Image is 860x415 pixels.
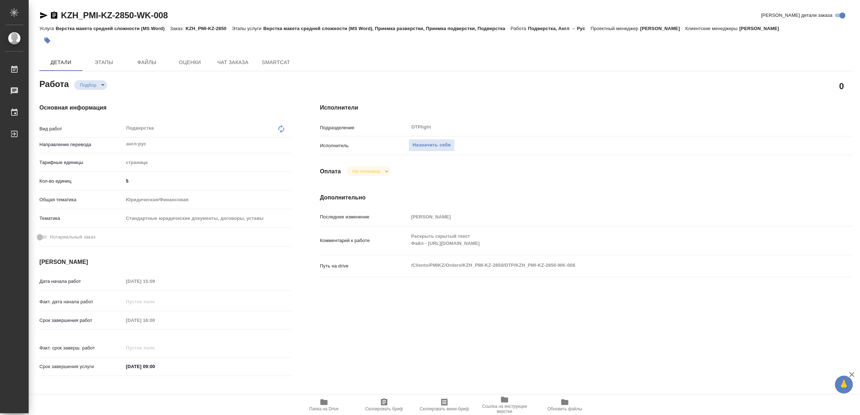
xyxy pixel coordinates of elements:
[640,26,685,31] p: [PERSON_NAME]
[39,344,123,352] p: Факт. срок заверш. работ
[123,212,291,225] div: Стандартные юридические документы, договоры, уставы
[123,296,186,307] input: Пустое поле
[39,278,123,285] p: Дата начала работ
[739,26,784,31] p: [PERSON_NAME]
[123,194,291,206] div: Юридическая/Финансовая
[535,395,595,415] button: Обновить файлы
[123,276,186,286] input: Пустое поле
[87,58,121,67] span: Этапы
[259,58,293,67] span: SmartCat
[320,103,852,112] h4: Исполнители
[173,58,207,67] span: Оценки
[548,406,582,411] span: Обновить файлы
[761,12,832,19] span: [PERSON_NAME] детали заказа
[408,139,454,151] button: Назначить себя
[39,298,123,305] p: Факт. дата начала работ
[78,82,99,88] button: Подбор
[39,103,291,112] h4: Основная информация
[309,406,339,411] span: Папка на Drive
[479,404,530,414] span: Ссылка на инструкции верстки
[263,26,511,31] p: Верстка макета средней сложности (MS Word), Приемка разверстки, Приемка подверстки, Подверстка
[39,141,123,148] p: Направление перевода
[123,361,186,372] input: ✎ Введи что-нибудь
[320,193,852,202] h4: Дополнительно
[839,80,844,92] h2: 0
[591,26,640,31] p: Проектный менеджер
[170,26,185,31] p: Заказ:
[50,233,95,241] span: Нотариальный заказ
[39,178,123,185] p: Кол-во единиц
[414,395,474,415] button: Скопировать мини-бриф
[320,124,409,131] p: Подразделение
[365,406,403,411] span: Скопировать бриф
[130,58,164,67] span: Файлы
[412,141,450,149] span: Назначить себя
[320,213,409,221] p: Последнее изменение
[186,26,232,31] p: KZH_PMI-KZ-2850
[123,156,291,169] div: страница
[39,317,123,324] p: Срок завершения работ
[347,167,391,176] div: Подбор
[320,262,409,270] p: Путь на drive
[408,230,808,250] textarea: Раскрыть скрытый текст Файл - [URL][DOMAIN_NAME]
[123,315,186,325] input: Пустое поле
[528,26,591,31] p: Подверстка, Англ → Рус
[408,259,808,271] textarea: /Clients/PMIKZ/Orders/KZH_PMI-KZ-2850/DTP/KZH_PMI-KZ-2850-WK-008
[39,33,55,48] button: Добавить тэг
[232,26,263,31] p: Этапы услуги
[39,26,56,31] p: Услуга
[320,142,409,149] p: Исполнитель
[123,176,291,186] input: ✎ Введи что-нибудь
[74,80,107,90] div: Подбор
[354,395,414,415] button: Скопировать бриф
[56,26,170,31] p: Верстка макета средней сложности (MS Word)
[44,58,78,67] span: Детали
[39,77,69,90] h2: Работа
[474,395,535,415] button: Ссылка на инструкции верстки
[39,159,123,166] p: Тарифные единицы
[123,343,186,353] input: Пустое поле
[216,58,250,67] span: Чат заказа
[61,10,168,20] a: KZH_PMI-KZ-2850-WK-008
[39,258,291,266] h4: [PERSON_NAME]
[420,406,469,411] span: Скопировать мини-бриф
[39,363,123,370] p: Срок завершения услуги
[350,168,382,174] button: Не оплачена
[838,377,850,392] span: 🙏
[39,11,48,20] button: Скопировать ссылку для ЯМессенджера
[320,167,341,176] h4: Оплата
[408,212,808,222] input: Пустое поле
[50,11,58,20] button: Скопировать ссылку
[294,395,354,415] button: Папка на Drive
[320,237,409,244] p: Комментарий к работе
[685,26,739,31] p: Клиентские менеджеры
[39,196,123,203] p: Общая тематика
[511,26,528,31] p: Работа
[39,125,123,132] p: Вид работ
[39,215,123,222] p: Тематика
[835,376,853,394] button: 🙏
